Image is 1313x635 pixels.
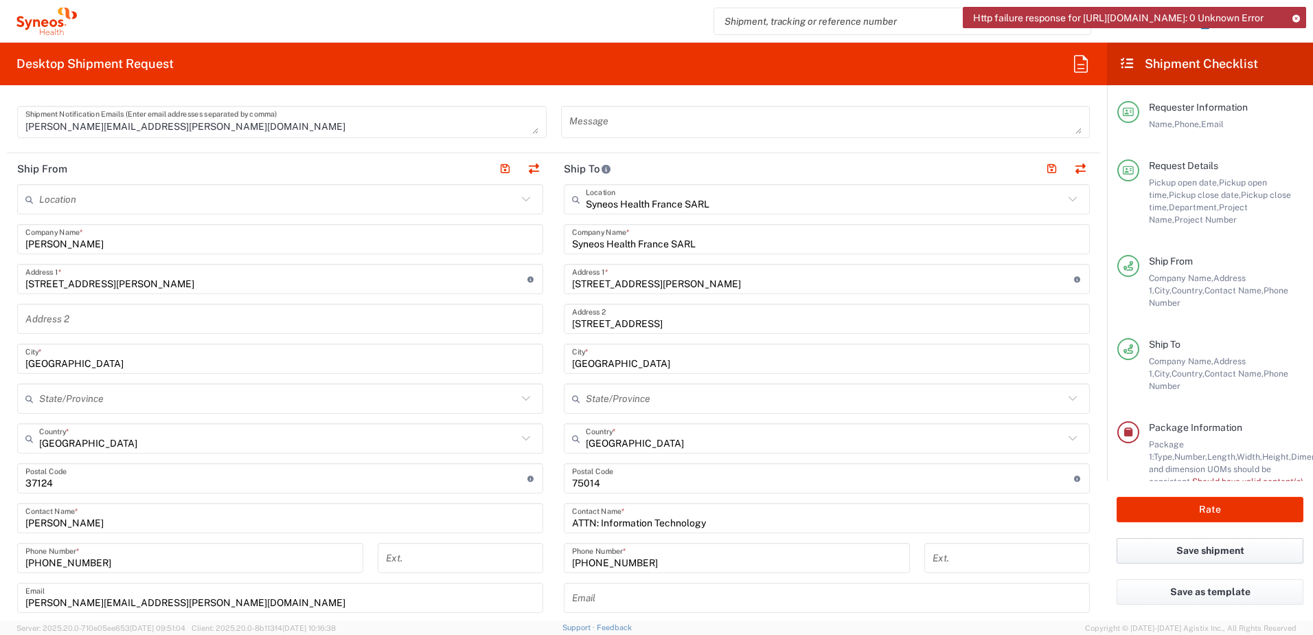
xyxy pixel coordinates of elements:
span: City, [1154,368,1172,379]
span: Pickup close date, [1169,190,1241,200]
span: Email [1201,119,1224,129]
span: Contact Name, [1204,368,1264,379]
a: Support [562,623,597,632]
span: City, [1154,285,1172,296]
span: Pickup open date, [1149,177,1219,188]
span: Server: 2025.20.0-710e05ee653 [16,624,185,632]
h2: Ship To [564,162,611,176]
span: Ship To [1149,339,1180,350]
span: Length, [1207,452,1237,462]
span: [DATE] 10:16:38 [282,624,336,632]
span: Package Information [1149,422,1242,433]
button: Save shipment [1117,538,1303,564]
span: Width, [1237,452,1262,462]
span: Name, [1149,119,1174,129]
span: Package 1: [1149,439,1184,462]
button: Save as template [1117,579,1303,605]
span: Company Name, [1149,356,1213,366]
button: Rate [1117,497,1303,522]
span: Copyright © [DATE]-[DATE] Agistix Inc., All Rights Reserved [1085,622,1297,634]
span: Http failure response for [URL][DOMAIN_NAME]: 0 Unknown Error [973,12,1264,24]
span: Contact Name, [1204,285,1264,296]
h2: Desktop Shipment Request [16,56,174,72]
span: Client: 2025.20.0-8b113f4 [192,624,336,632]
span: Requester Information [1149,102,1248,113]
span: Type, [1154,452,1174,462]
span: Country, [1172,285,1204,296]
span: Should have valid content(s) [1192,476,1303,487]
span: Height, [1262,452,1291,462]
span: Phone, [1174,119,1201,129]
span: [DATE] 09:51:04 [130,624,185,632]
span: Company Name, [1149,273,1213,283]
h2: Shipment Checklist [1119,56,1258,72]
span: Project Number [1174,214,1237,225]
span: Request Details [1149,160,1218,171]
h2: Ship From [17,162,67,176]
span: Number, [1174,452,1207,462]
input: Shipment, tracking or reference number [714,8,1070,34]
span: Ship From [1149,256,1193,267]
span: Country, [1172,368,1204,379]
span: Department, [1169,202,1219,212]
a: Feedback [597,623,632,632]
